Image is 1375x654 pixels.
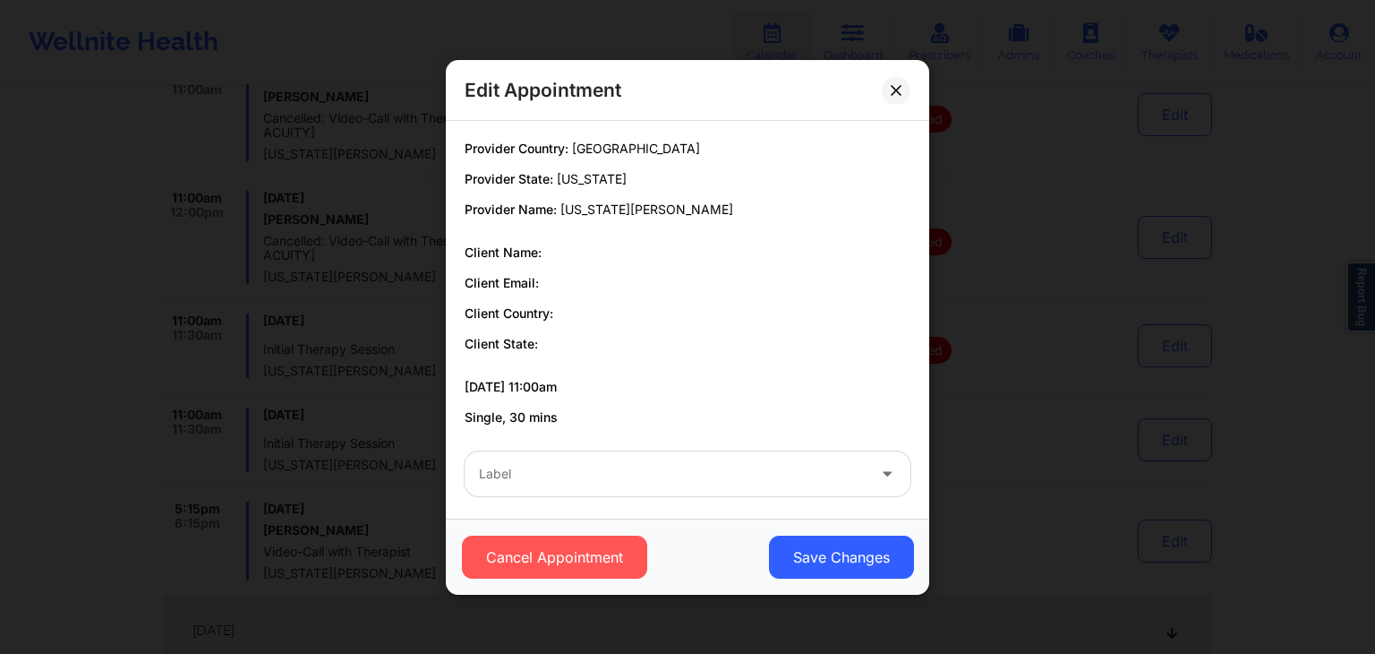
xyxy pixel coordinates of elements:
[465,409,910,426] p: Single, 30 mins
[465,305,910,323] p: Client Country:
[465,274,910,292] p: Client Email:
[465,378,910,396] p: [DATE] 11:00am
[560,202,733,217] span: [US_STATE][PERSON_NAME]
[465,335,910,353] p: Client State:
[769,536,914,579] button: Save Changes
[465,140,910,158] p: Provider Country:
[465,201,910,219] p: Provider Name:
[465,170,910,188] p: Provider State:
[465,78,621,102] h2: Edit Appointment
[557,171,627,186] span: [US_STATE]
[462,536,647,579] button: Cancel Appointment
[572,141,700,156] span: [GEOGRAPHIC_DATA]
[465,244,910,262] p: Client Name:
